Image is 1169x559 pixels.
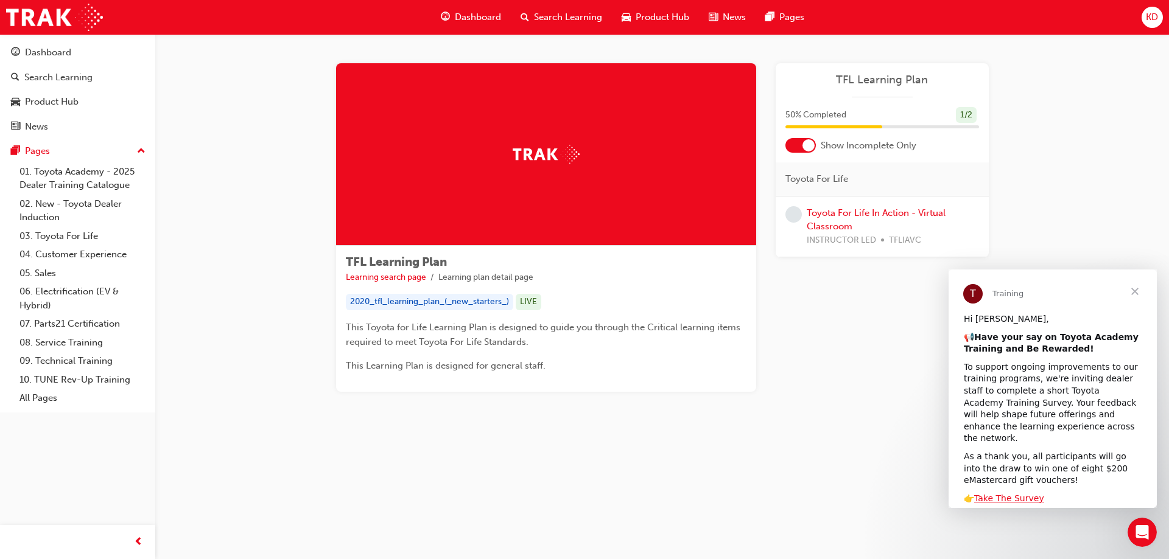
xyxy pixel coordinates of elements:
a: Search Learning [5,66,150,89]
span: learningRecordVerb_NONE-icon [785,206,802,223]
span: Search Learning [534,10,602,24]
div: Dashboard [25,46,71,60]
div: 2020_tfl_learning_plan_(_new_starters_) [346,294,513,310]
span: 50 % Completed [785,108,846,122]
a: 07. Parts21 Certification [15,314,150,333]
a: 02. New - Toyota Dealer Induction [15,195,150,227]
div: Search Learning [24,71,93,85]
a: car-iconProduct Hub [612,5,699,30]
div: 1 / 2 [956,107,977,123]
span: up-icon [137,144,146,159]
a: 08. Service Training [15,333,150,352]
a: 04. Customer Experience [15,245,150,264]
span: Toyota For Life [785,172,848,186]
span: guage-icon [441,10,450,25]
a: news-iconNews [699,5,756,30]
span: car-icon [11,97,20,108]
a: Dashboard [5,41,150,64]
span: This Learning Plan is designed for general staff. [346,360,546,371]
li: Learning plan detail page [438,271,533,285]
a: Product Hub [5,91,150,113]
a: Toyota For Life In Action - Virtual Classroom [807,207,946,232]
iframe: Intercom live chat [1128,518,1157,547]
span: news-icon [709,10,718,25]
span: search-icon [521,10,529,25]
span: Pages [779,10,804,24]
button: Pages [5,140,150,162]
span: Product Hub [636,10,689,24]
img: Trak [513,145,580,164]
iframe: Intercom live chat message [949,269,1157,508]
span: KD [1146,10,1158,24]
a: 09. Technical Training [15,352,150,370]
span: TFLIAVC [889,234,921,248]
span: pages-icon [11,146,20,157]
a: search-iconSearch Learning [511,5,612,30]
button: DashboardSearch LearningProduct HubNews [5,39,150,140]
span: pages-icon [765,10,774,25]
span: guage-icon [11,47,20,58]
span: search-icon [11,72,19,83]
a: Learning search page [346,272,426,282]
span: news-icon [11,122,20,133]
a: TFL Learning Plan [785,73,979,87]
div: LIVE [516,294,541,310]
a: All Pages [15,389,150,408]
span: Dashboard [455,10,501,24]
a: 01. Toyota Academy - 2025 Dealer Training Catalogue [15,162,150,195]
a: 10. TUNE Rev-Up Training [15,370,150,389]
a: guage-iconDashboard [431,5,511,30]
span: car-icon [622,10,631,25]
span: INSTRUCTOR LED [807,234,876,248]
div: Pages [25,144,50,158]
span: prev-icon [134,535,143,550]
a: pages-iconPages [756,5,814,30]
a: 05. Sales [15,264,150,283]
span: Show Incomplete Only [821,139,916,153]
div: Product Hub [25,95,79,109]
span: TFL Learning Plan [346,255,447,269]
a: 03. Toyota For Life [15,227,150,246]
button: KD [1142,7,1163,28]
span: This Toyota for Life Learning Plan is designed to guide you through the Critical learning items r... [346,322,743,347]
div: News [25,120,48,134]
a: News [5,116,150,138]
img: Trak [6,4,103,31]
span: News [723,10,746,24]
a: 06. Electrification (EV & Hybrid) [15,282,150,314]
